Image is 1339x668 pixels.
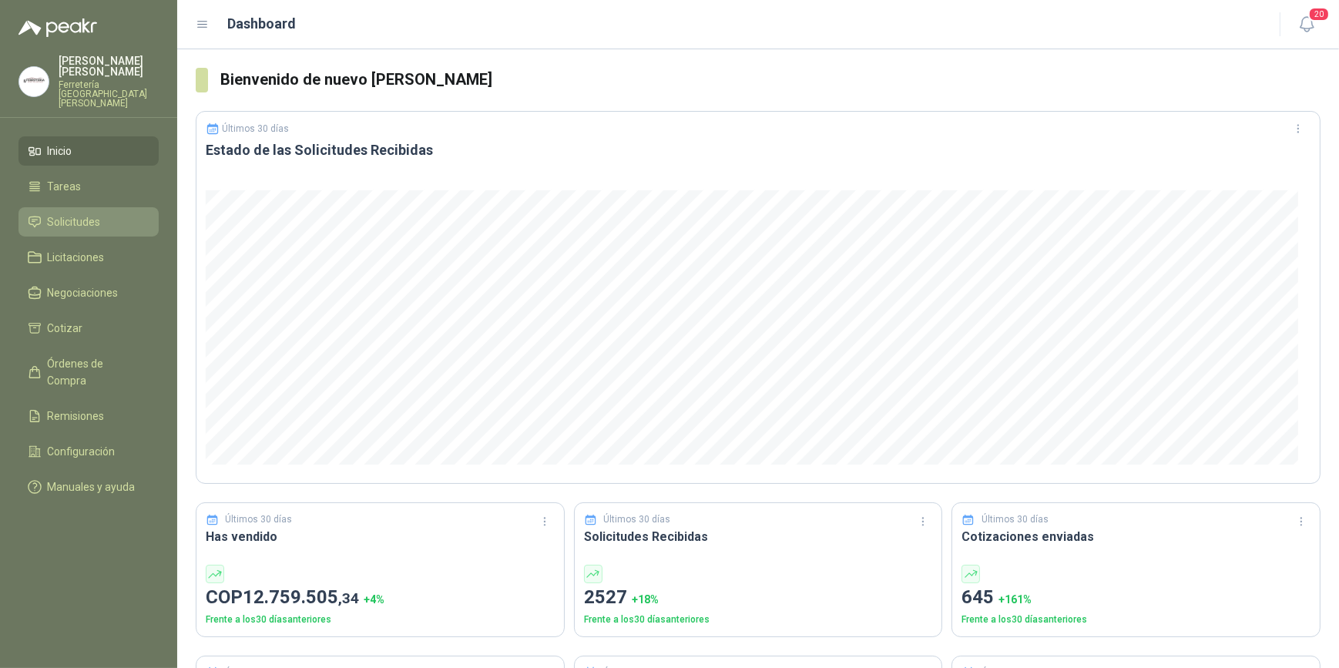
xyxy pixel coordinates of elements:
[18,401,159,431] a: Remisiones
[584,527,933,546] h3: Solicitudes Recibidas
[48,408,105,425] span: Remisiones
[18,243,159,272] a: Licitaciones
[982,512,1049,527] p: Últimos 30 días
[603,512,670,527] p: Últimos 30 días
[220,68,1321,92] h3: Bienvenido de nuevo [PERSON_NAME]
[48,143,72,159] span: Inicio
[18,172,159,201] a: Tareas
[584,583,933,613] p: 2527
[18,278,159,307] a: Negociaciones
[18,314,159,343] a: Cotizar
[1308,7,1330,22] span: 20
[59,80,159,108] p: Ferretería [GEOGRAPHIC_DATA][PERSON_NAME]
[18,437,159,466] a: Configuración
[48,178,82,195] span: Tareas
[48,443,116,460] span: Configuración
[18,18,97,37] img: Logo peakr
[206,141,1310,159] h3: Estado de las Solicitudes Recibidas
[632,593,659,606] span: + 18 %
[19,67,49,96] img: Company Logo
[18,349,159,395] a: Órdenes de Compra
[226,512,293,527] p: Últimos 30 días
[584,613,933,627] p: Frente a los 30 días anteriores
[48,320,83,337] span: Cotizar
[48,249,105,266] span: Licitaciones
[18,136,159,166] a: Inicio
[338,589,359,607] span: ,34
[48,478,136,495] span: Manuales y ayuda
[206,527,555,546] h3: Has vendido
[59,55,159,77] p: [PERSON_NAME] [PERSON_NAME]
[48,355,144,389] span: Órdenes de Compra
[223,123,290,134] p: Últimos 30 días
[243,586,359,608] span: 12.759.505
[998,593,1032,606] span: + 161 %
[961,613,1310,627] p: Frente a los 30 días anteriores
[48,213,101,230] span: Solicitudes
[1293,11,1321,39] button: 20
[961,583,1310,613] p: 645
[206,613,555,627] p: Frente a los 30 días anteriores
[18,472,159,502] a: Manuales y ayuda
[228,13,297,35] h1: Dashboard
[18,207,159,237] a: Solicitudes
[206,583,555,613] p: COP
[961,527,1310,546] h3: Cotizaciones enviadas
[48,284,119,301] span: Negociaciones
[364,593,384,606] span: + 4 %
